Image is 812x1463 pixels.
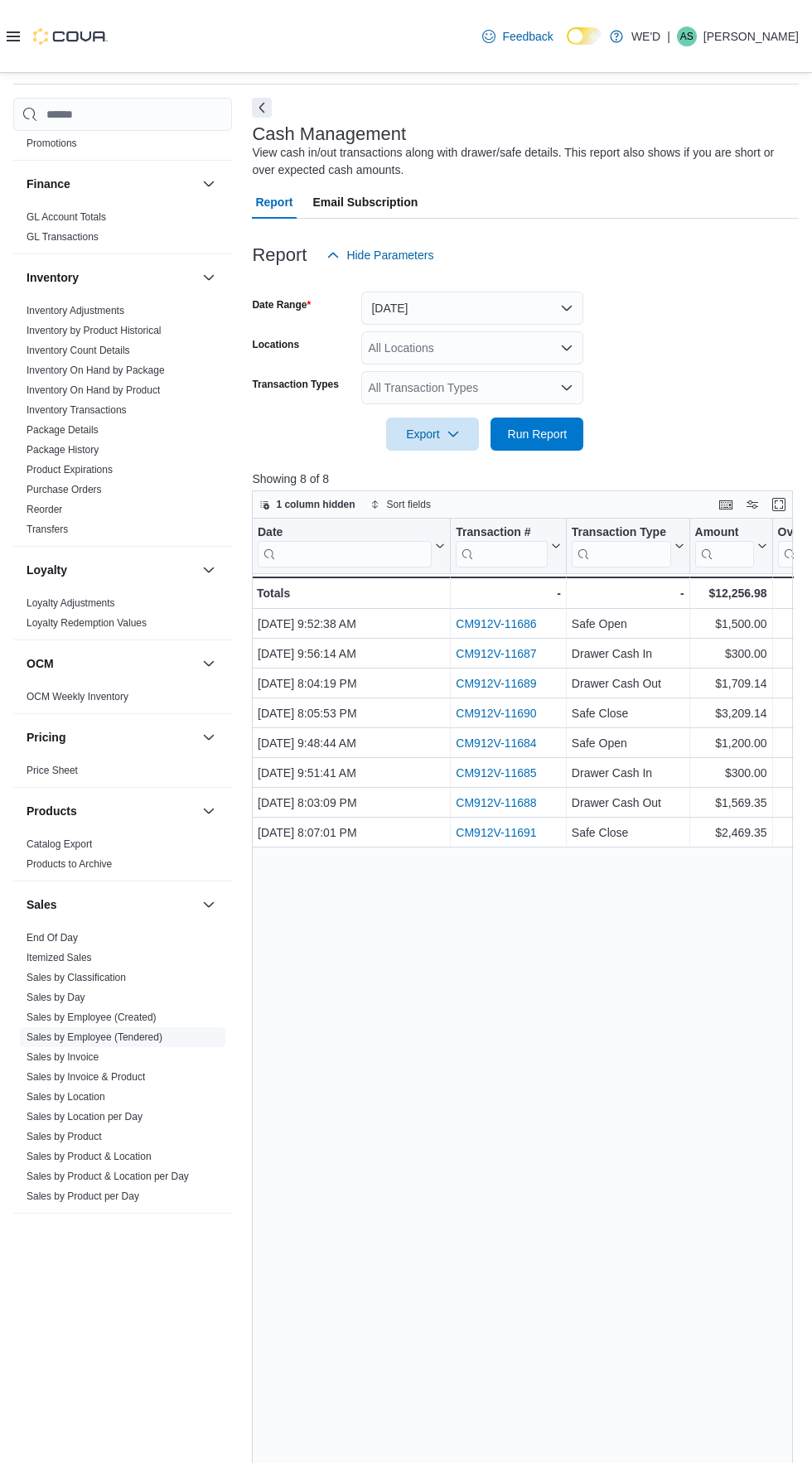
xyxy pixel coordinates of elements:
[695,644,767,664] div: $300.00
[695,614,767,634] div: $1,500.00
[199,727,219,747] button: Pricing
[27,838,92,850] a: Catalog Export
[677,27,697,46] div: Aleks Stam
[27,384,160,396] a: Inventory On Hand by Product
[27,210,106,224] span: GL Account Totals
[27,464,113,476] a: Product Expirations
[27,483,102,496] span: Purchase Orders
[13,760,232,787] div: Pricing
[27,1111,143,1123] a: Sales by Location per Day
[252,245,307,265] h3: Report
[27,991,85,1004] span: Sales by Day
[27,424,99,436] a: Package Details
[386,418,479,451] button: Export
[572,823,684,843] div: Safe Close
[252,98,272,118] button: Next
[27,971,126,984] span: Sales by Classification
[346,247,433,263] span: Hide Parameters
[695,823,767,843] div: $2,469.35
[457,525,549,567] div: Transaction # URL
[572,525,684,567] button: Transaction Type
[27,365,165,376] a: Inventory On Hand by Package
[27,423,99,437] span: Package Details
[252,338,299,351] label: Locations
[361,292,583,325] button: [DATE]
[199,1227,219,1247] button: Taxes
[27,562,196,578] button: Loyalty
[13,928,232,1213] div: Sales
[13,207,232,253] div: Finance
[27,1170,189,1183] span: Sales by Product & Location per Day
[502,28,553,45] span: Feedback
[27,764,78,777] span: Price Sheet
[252,378,338,391] label: Transaction Types
[27,304,124,317] span: Inventory Adjustments
[27,597,115,609] a: Loyalty Adjustments
[13,834,232,881] div: Products
[27,655,196,672] button: OCM
[27,1031,162,1043] a: Sales by Employee (Tendered)
[508,426,568,442] span: Run Report
[27,617,147,629] a: Loyalty Redemption Values
[199,895,219,915] button: Sales
[457,796,537,809] a: CM912V-11688
[258,703,445,723] div: [DATE] 8:05:53 PM
[695,733,767,753] div: $1,200.00
[27,1051,99,1063] a: Sales by Invoice
[457,617,537,630] a: CM912V-11686
[27,838,92,851] span: Catalog Export
[276,498,355,511] span: 1 column hidden
[258,644,445,664] div: [DATE] 9:56:14 AM
[252,124,406,144] h3: Cash Management
[27,137,77,150] span: Promotions
[13,301,232,546] div: Inventory
[27,443,99,456] span: Package History
[258,793,445,813] div: [DATE] 8:03:09 PM
[457,736,537,750] a: CM912V-11684
[255,186,292,219] span: Report
[27,1071,145,1083] a: Sales by Invoice & Product
[695,525,754,541] div: Amount
[27,1150,152,1163] span: Sales by Product & Location
[258,763,445,783] div: [DATE] 9:51:41 AM
[258,674,445,693] div: [DATE] 8:04:19 PM
[27,403,127,417] span: Inventory Transactions
[27,463,113,476] span: Product Expirations
[27,932,78,944] a: End Of Day
[252,298,311,311] label: Date Range
[27,504,62,515] a: Reorder
[27,1171,189,1182] a: Sales by Product & Location per Day
[27,324,162,337] span: Inventory by Product Historical
[27,230,99,244] span: GL Transactions
[27,972,126,983] a: Sales by Classification
[253,495,361,514] button: 1 column hidden
[695,674,767,693] div: $1,709.14
[27,765,78,776] a: Price Sheet
[313,186,418,219] span: Email Subscription
[695,525,767,567] button: Amount
[476,20,559,53] a: Feedback
[27,484,102,495] a: Purchase Orders
[742,495,762,514] button: Display options
[396,418,469,451] span: Export
[572,614,684,634] div: Safe Open
[695,583,767,603] div: $12,256.98
[257,583,445,603] div: Totals
[27,1151,152,1162] a: Sales by Product & Location
[457,525,549,541] div: Transaction #
[457,677,537,690] a: CM912V-11689
[667,27,670,46] p: |
[695,763,767,783] div: $300.00
[258,525,432,541] div: Date
[27,364,165,377] span: Inventory On Hand by Package
[199,268,219,287] button: Inventory
[631,27,660,46] p: WE'D
[252,471,799,487] p: Showing 8 of 8
[27,1070,145,1084] span: Sales by Invoice & Product
[199,801,219,821] button: Products
[27,269,196,286] button: Inventory
[27,1050,99,1064] span: Sales by Invoice
[27,803,196,819] button: Products
[27,1011,157,1024] span: Sales by Employee (Created)
[457,525,562,567] button: Transaction #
